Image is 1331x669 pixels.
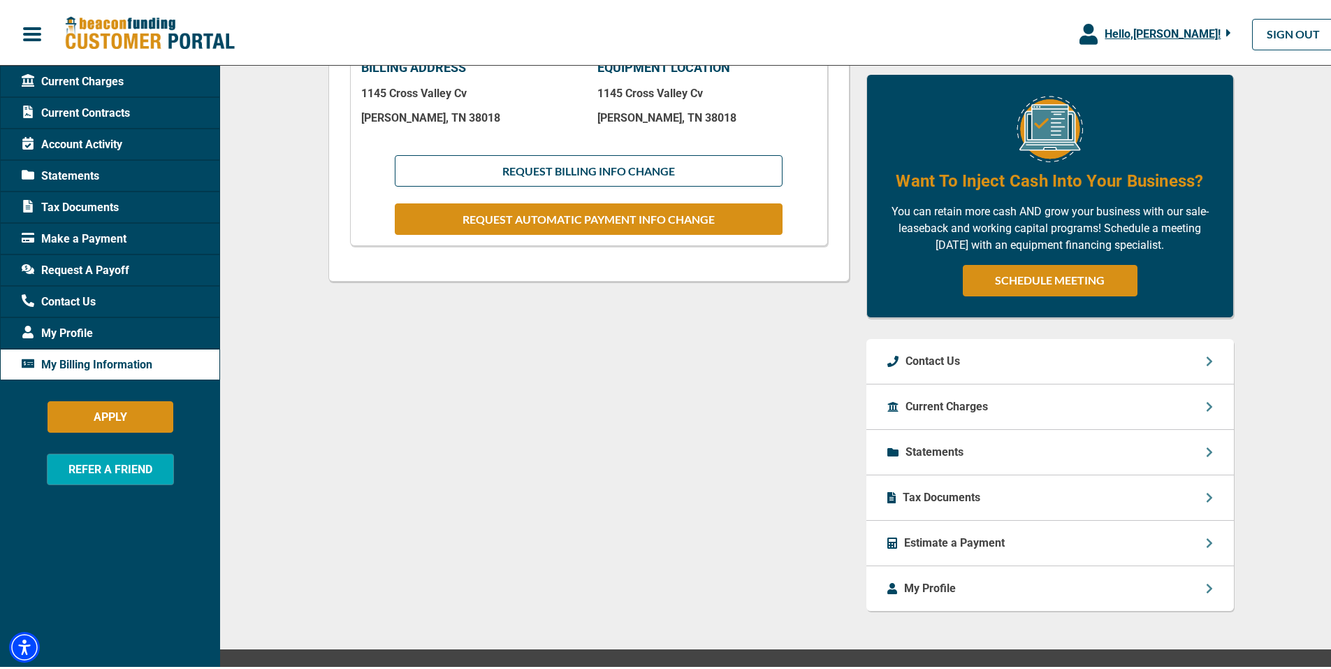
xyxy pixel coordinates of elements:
p: [PERSON_NAME] , TN 38018 [361,108,581,122]
p: Contact Us [905,350,960,367]
p: Tax Documents [903,487,980,503]
span: Request A Payoff [22,259,129,276]
span: Current Charges [22,71,124,87]
p: BILLING ADDRESS [361,57,581,73]
span: Statements [22,165,99,182]
p: Statements [905,441,963,458]
p: 1145 Cross Valley Cv [361,84,581,97]
a: SCHEDULE MEETING [963,262,1137,294]
span: Tax Documents [22,196,119,213]
p: You can retain more cash AND grow your business with our sale-leaseback and working capital progr... [888,201,1212,251]
img: Equipment Financing Online Image [1017,93,1083,159]
p: EQUIPMENT LOCATION [597,57,817,73]
p: Current Charges [905,396,988,412]
span: Current Contracts [22,102,130,119]
button: REQUEST AUTOMATIC PAYMENT INFO CHANGE [395,201,782,232]
span: My Billing Information [22,354,152,371]
button: REFER A FRIEND [47,451,174,482]
div: Accessibility Menu [9,629,40,660]
span: My Profile [22,322,93,339]
span: Account Activity [22,134,122,150]
span: Hello, [PERSON_NAME] ! [1105,24,1221,38]
button: REQUEST BILLING INFO CHANGE [395,152,782,184]
span: Contact Us [22,291,96,308]
p: 1145 Cross Valley Cv [597,84,817,97]
p: [PERSON_NAME] , TN 38018 [597,108,817,122]
span: Make a Payment [22,228,126,245]
h4: Want To Inject Cash Into Your Business? [896,166,1203,190]
p: My Profile [904,577,956,594]
img: Beacon Funding Customer Portal Logo [64,13,235,49]
p: Estimate a Payment [904,532,1005,549]
button: APPLY [48,398,173,430]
